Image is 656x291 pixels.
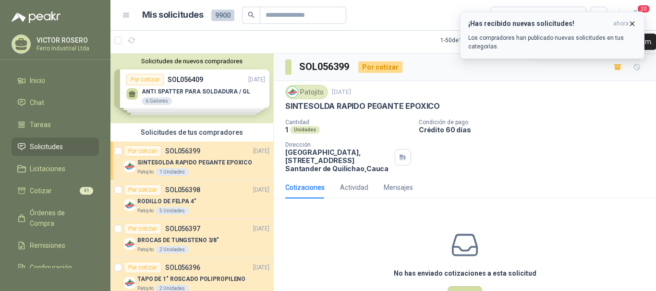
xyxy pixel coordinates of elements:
[253,147,269,156] p: [DATE]
[114,58,269,65] button: Solicitudes de nuevos compradores
[627,7,644,24] button: 20
[419,126,652,134] p: Crédito 60 días
[30,75,45,86] span: Inicio
[285,148,391,173] p: [GEOGRAPHIC_DATA], [STREET_ADDRESS] Santander de Quilichao , Cauca
[332,88,351,97] p: [DATE]
[124,145,161,157] div: Por cotizar
[384,182,413,193] div: Mensajes
[142,8,204,22] h1: Mis solicitudes
[165,264,200,271] p: SOL056396
[340,182,368,193] div: Actividad
[80,187,93,195] span: 41
[165,225,200,232] p: SOL056397
[253,224,269,233] p: [DATE]
[30,141,63,152] span: Solicitudes
[124,238,135,250] img: Company Logo
[30,186,52,196] span: Cotizar
[12,236,99,255] a: Remisiones
[358,61,402,73] div: Por cotizar
[110,219,273,258] a: Por cotizarSOL056397[DATE] Company LogoBROCAS DE TUNGSTENO 3/8"Patojito2 Unidades
[156,246,189,254] div: 2 Unidades
[30,97,44,108] span: Chat
[637,4,650,13] span: 20
[285,182,325,193] div: Cotizaciones
[30,119,51,130] span: Tareas
[36,46,97,51] p: Ferro Industrial Ltda
[285,85,328,99] div: Patojito
[253,263,269,272] p: [DATE]
[285,141,391,148] p: Dirección
[497,10,517,21] div: Todas
[110,141,273,180] a: Por cotizarSOL056399[DATE] Company LogoSINTESOLDA RAPIDO PEGANTE EPOXICOPatojito1 Unidades
[285,119,411,126] p: Cantidad
[30,208,90,229] span: Órdenes de Compra
[12,116,99,134] a: Tareas
[137,275,245,284] p: TAPO DE 1" ROSCADO POLIPROPILENO
[12,182,99,200] a: Cotizar41
[468,20,609,28] h3: ¡Has recibido nuevas solicitudes!
[137,246,154,254] p: Patojito
[137,197,196,206] p: RODILLO DE FELPA 4"
[156,168,189,176] div: 1 Unidades
[137,236,219,245] p: BROCAS DE TUNGSTENO 3/8"
[440,33,503,48] div: 1 - 50 de 1561
[211,10,234,21] span: 9900
[124,223,161,234] div: Por cotizar
[124,277,135,289] img: Company Logo
[165,186,200,193] p: SOL056398
[137,168,154,176] p: Patojito
[285,126,288,134] p: 1
[124,161,135,172] img: Company Logo
[137,158,252,167] p: SINTESOLDA RAPIDO PEGANTE EPOXICO
[137,207,154,215] p: Patojito
[12,93,99,112] a: Chat
[124,199,135,211] img: Company Logo
[253,186,269,195] p: [DATE]
[36,37,97,44] p: VICTOR ROSERO
[124,184,161,196] div: Por cotizar
[12,258,99,277] a: Configuración
[156,207,189,215] div: 5 Unidades
[394,268,536,279] h3: No has enviado cotizaciones a esta solicitud
[110,123,273,141] div: Solicitudes de tus compradores
[613,20,629,28] span: ahora
[468,34,636,51] p: Los compradores han publicado nuevas solicitudes en tus categorías.
[460,12,644,59] button: ¡Has recibido nuevas solicitudes!ahora Los compradores han publicado nuevas solicitudes en tus ca...
[165,148,200,154] p: SOL056399
[299,59,351,74] h3: SOL056399
[124,262,161,273] div: Por cotizar
[12,204,99,233] a: Órdenes de Compra
[290,126,320,134] div: Unidades
[30,240,65,251] span: Remisiones
[12,12,61,23] img: Logo peakr
[110,54,273,123] div: Solicitudes de nuevos compradoresPor cotizarSOL056409[DATE] ANTI SPATTER PARA SOLDADURA / GL6 Gal...
[30,163,65,174] span: Licitaciones
[12,160,99,178] a: Licitaciones
[248,12,255,18] span: search
[30,262,72,273] span: Configuración
[285,101,440,111] p: SINTESOLDA RAPIDO PEGANTE EPOXICO
[12,138,99,156] a: Solicitudes
[287,87,298,97] img: Company Logo
[12,71,99,90] a: Inicio
[110,180,273,219] a: Por cotizarSOL056398[DATE] Company LogoRODILLO DE FELPA 4"Patojito5 Unidades
[419,119,652,126] p: Condición de pago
